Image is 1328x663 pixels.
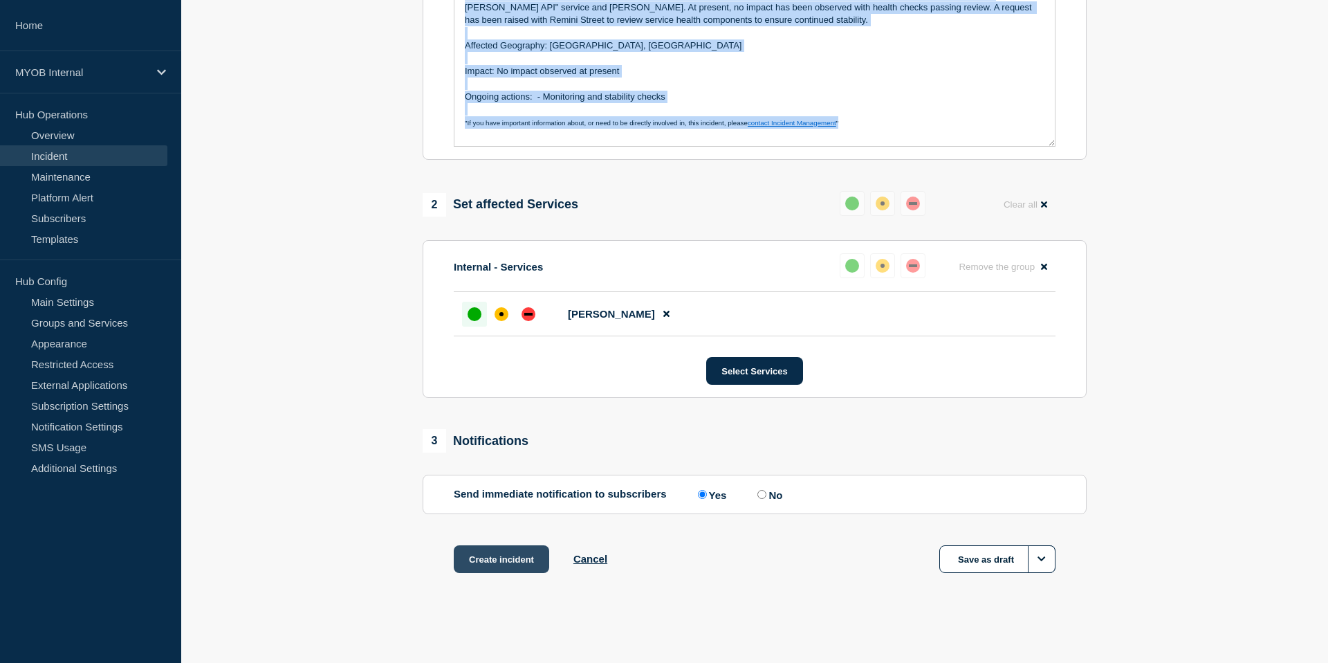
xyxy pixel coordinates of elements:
[465,65,1044,78] p: Impact: No impact observed at present
[995,191,1055,218] button: Clear all
[454,545,549,573] button: Create incident
[840,191,865,216] button: up
[423,193,578,217] div: Set affected Services
[465,119,748,127] span: "If you have important information about, or need to be directly involved in, this incident, please
[870,191,895,216] button: affected
[901,253,925,278] button: down
[694,488,727,501] label: Yes
[568,308,655,320] span: [PERSON_NAME]
[845,259,859,273] div: up
[454,488,667,501] p: Send immediate notification to subscribers
[840,253,865,278] button: up
[465,39,1044,52] p: Affected Geography: [GEOGRAPHIC_DATA], [GEOGRAPHIC_DATA]
[495,307,508,321] div: affected
[573,553,607,565] button: Cancel
[757,490,766,499] input: No
[845,197,859,210] div: up
[1028,545,1055,573] button: Options
[836,119,838,127] span: "
[906,259,920,273] div: down
[465,91,1044,103] p: Ongoing actions: - Monitoring and stability checks
[423,429,528,453] div: Notifications
[698,490,707,499] input: Yes
[15,66,148,78] p: MYOB Internal
[454,261,543,273] p: Internal - Services
[522,307,535,321] div: down
[706,357,802,385] button: Select Services
[454,488,1055,501] div: Send immediate notification to subscribers
[748,119,836,127] a: contact Incident Management
[423,429,446,453] span: 3
[876,197,889,210] div: affected
[959,262,1035,272] span: Remove the group
[423,193,446,217] span: 2
[870,253,895,278] button: affected
[906,197,920,210] div: down
[939,545,1055,573] button: Save as draft
[876,259,889,273] div: affected
[950,253,1055,280] button: Remove the group
[901,191,925,216] button: down
[754,488,782,501] label: No
[468,307,481,321] div: up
